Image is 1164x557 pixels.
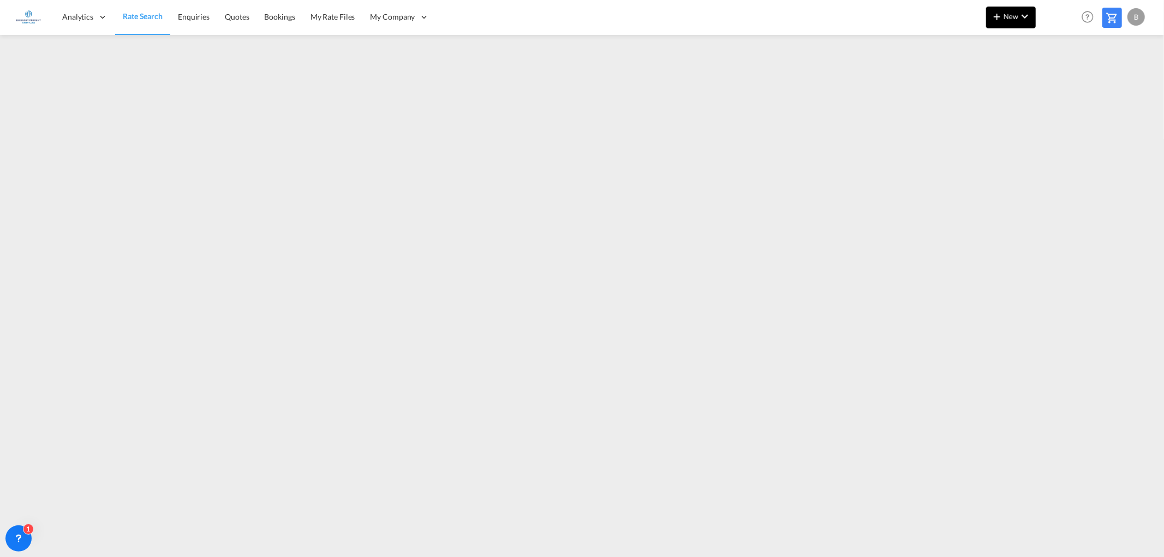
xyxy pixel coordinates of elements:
div: B [1127,8,1145,26]
span: Quotes [225,12,249,21]
span: My Rate Files [311,12,355,21]
span: Rate Search [123,11,163,21]
span: Enquiries [178,12,210,21]
span: Help [1078,8,1097,26]
span: New [990,12,1031,21]
md-icon: icon-plus 400-fg [990,10,1004,23]
span: Analytics [62,11,93,22]
img: e1326340b7c511ef854e8d6a806141ad.jpg [16,5,41,29]
span: My Company [370,11,415,22]
span: Bookings [265,12,295,21]
md-icon: icon-chevron-down [1018,10,1031,23]
div: Help [1078,8,1102,27]
button: icon-plus 400-fgNewicon-chevron-down [986,7,1036,28]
